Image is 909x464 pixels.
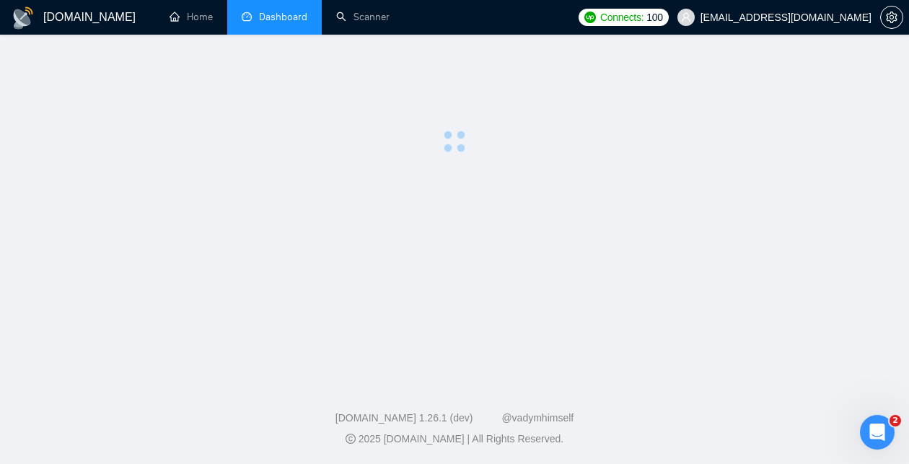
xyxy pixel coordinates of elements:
[890,415,901,426] span: 2
[346,434,356,444] span: copyright
[170,11,213,23] a: homeHome
[881,12,903,23] span: setting
[335,412,473,424] a: [DOMAIN_NAME] 1.26.1 (dev)
[259,11,307,23] span: Dashboard
[242,12,252,22] span: dashboard
[600,9,644,25] span: Connects:
[336,11,390,23] a: searchScanner
[860,415,895,450] iframe: Intercom live chat
[681,12,691,22] span: user
[584,12,596,23] img: upwork-logo.png
[880,12,903,23] a: setting
[880,6,903,29] button: setting
[12,6,35,30] img: logo
[501,412,574,424] a: @vadymhimself
[646,9,662,25] span: 100
[12,432,897,447] div: 2025 [DOMAIN_NAME] | All Rights Reserved.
